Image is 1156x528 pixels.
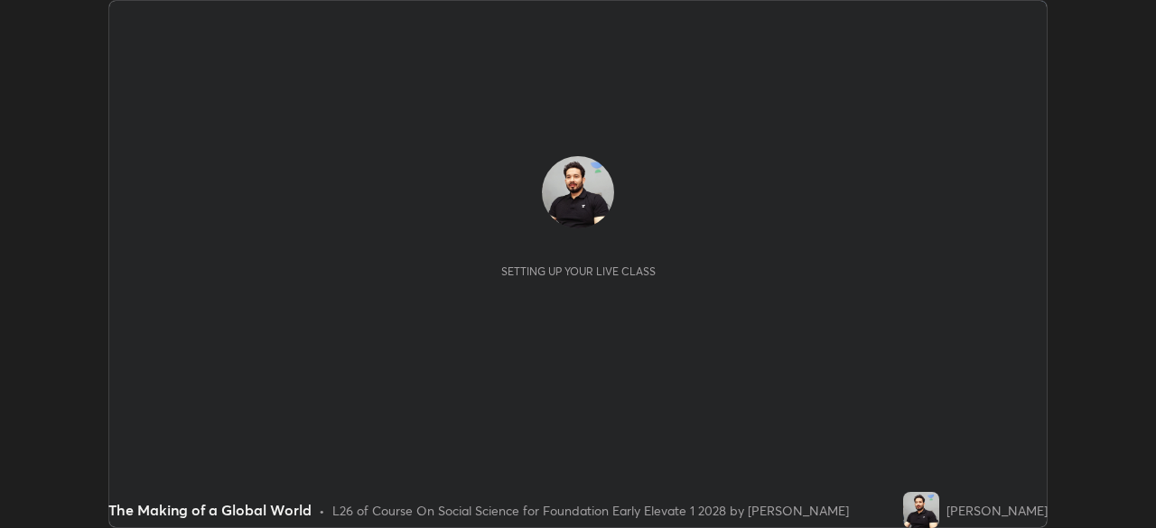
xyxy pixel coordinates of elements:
div: [PERSON_NAME] [946,501,1048,520]
img: a1051c4e16454786847e63d5841c551b.jpg [903,492,939,528]
div: L26 of Course On Social Science for Foundation Early Elevate 1 2028 by [PERSON_NAME] [332,501,849,520]
div: The Making of a Global World [108,499,312,521]
div: Setting up your live class [501,264,656,278]
div: • [319,501,325,520]
img: a1051c4e16454786847e63d5841c551b.jpg [542,156,614,228]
